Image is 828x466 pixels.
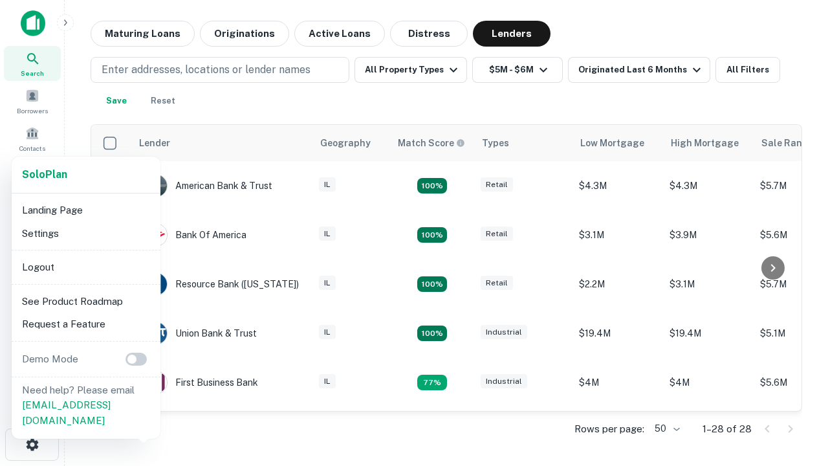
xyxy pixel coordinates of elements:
li: Logout [17,256,155,279]
a: SoloPlan [22,167,67,183]
li: Landing Page [17,199,155,222]
li: See Product Roadmap [17,290,155,313]
strong: Solo Plan [22,168,67,181]
iframe: Chat Widget [763,362,828,425]
li: Request a Feature [17,313,155,336]
a: [EMAIL_ADDRESS][DOMAIN_NAME] [22,399,111,426]
li: Settings [17,222,155,245]
p: Need help? Please email [22,383,150,428]
p: Demo Mode [17,351,83,367]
